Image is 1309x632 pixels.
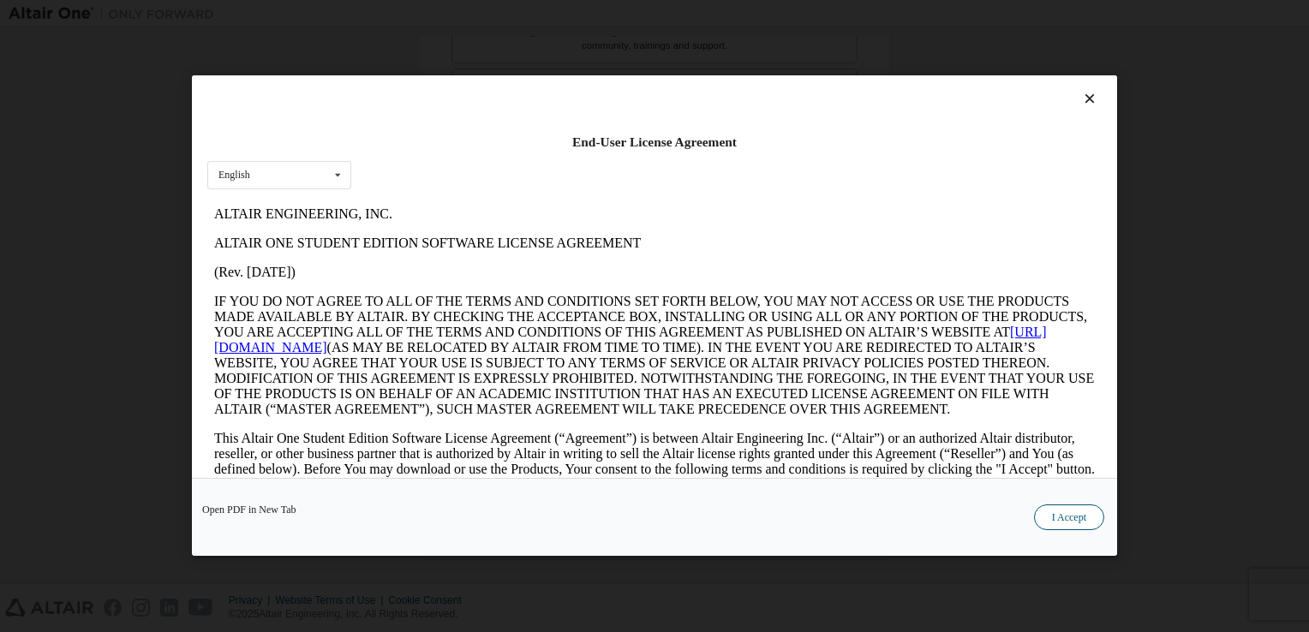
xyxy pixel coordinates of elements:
[7,65,888,80] p: (Rev. [DATE])
[218,170,250,181] div: English
[207,134,1102,151] div: End-User License Agreement
[7,7,888,22] p: ALTAIR ENGINEERING, INC.
[7,94,888,218] p: IF YOU DO NOT AGREE TO ALL OF THE TERMS AND CONDITIONS SET FORTH BELOW, YOU MAY NOT ACCESS OR USE...
[202,505,296,516] a: Open PDF in New Tab
[7,36,888,51] p: ALTAIR ONE STUDENT EDITION SOFTWARE LICENSE AGREEMENT
[7,231,888,293] p: This Altair One Student Edition Software License Agreement (“Agreement”) is between Altair Engine...
[1034,505,1104,531] button: I Accept
[7,125,840,155] a: [URL][DOMAIN_NAME]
